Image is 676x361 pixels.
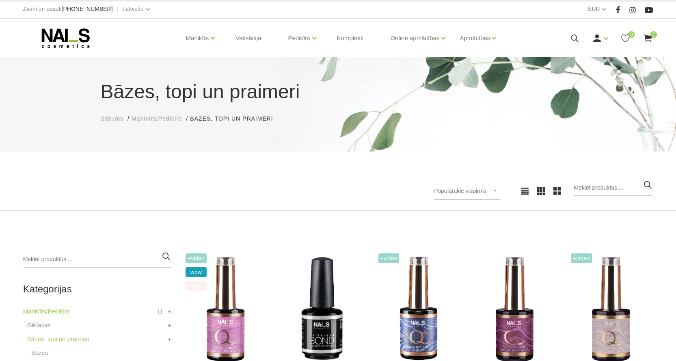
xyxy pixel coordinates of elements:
a: Gēllakas [27,320,51,330]
a: 0 [620,33,631,43]
span: 0 [650,31,657,38]
a: Online apmācības [390,22,439,54]
h1: Bāzes, topi un praimeri [101,77,576,106]
a: + [168,334,171,344]
span: top [186,281,207,291]
a: + [168,307,171,316]
a: Manikīrs/Pedikīrs [23,307,70,316]
span: 0 [628,31,635,38]
li: Bāzes, topi un praimeri [190,115,281,123]
a: Pedikīrs [288,22,310,54]
span: Manikīrs/Pedikīrs [132,115,182,122]
input: Meklēt produktus ... [574,180,653,196]
span: wow [186,267,207,277]
span: Populārākie vispirms [434,188,486,194]
a: Bāzes, topi un praimeri [27,334,89,344]
a: Bāzes [31,348,48,358]
input: Meklēt produktus ... [23,251,171,268]
a: 0 [643,33,653,43]
a: Apmācības [460,22,490,54]
a: Sākums [101,115,124,123]
span: Sākums [101,115,124,122]
span: +Video [186,253,207,263]
a: Manikīrs/Pedikīrs [132,115,182,123]
span: | [117,4,119,14]
span: | [610,4,612,14]
a: Komplekti [330,19,370,58]
a: [PHONE_NUMBER] [62,6,113,12]
span: +Video [378,253,400,263]
span: 11 [156,307,163,316]
a: Latviešu [123,4,144,14]
a: Manikīrs [186,22,209,54]
span: +Video [571,253,592,263]
h2: Kategorijas [23,284,171,294]
a: Vaksācija [229,19,268,58]
a: + [168,320,171,330]
div: Zvani un pasūti [23,4,113,14]
a: EUR [588,4,600,14]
